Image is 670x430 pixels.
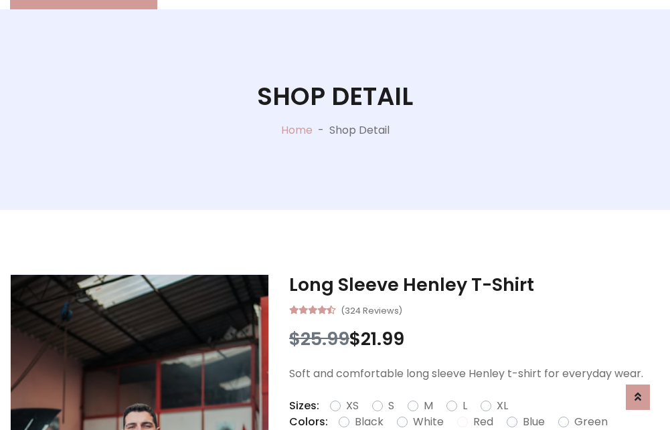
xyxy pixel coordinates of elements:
[281,122,313,138] a: Home
[257,82,413,111] h1: Shop Detail
[424,398,433,414] label: M
[329,122,390,138] p: Shop Detail
[574,414,608,430] label: Green
[341,302,402,318] small: (324 Reviews)
[289,326,349,351] span: $25.99
[523,414,545,430] label: Blue
[413,414,444,430] label: White
[473,414,493,430] label: Red
[346,398,359,414] label: XS
[313,122,329,138] p: -
[388,398,394,414] label: S
[289,274,660,296] h3: Long Sleeve Henley T-Shirt
[497,398,508,414] label: XL
[289,366,660,382] p: Soft and comfortable long sleeve Henley t-shirt for everyday wear.
[289,398,319,414] p: Sizes:
[463,398,467,414] label: L
[289,328,660,350] h3: $
[355,414,384,430] label: Black
[361,326,404,351] span: 21.99
[289,414,328,430] p: Colors:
